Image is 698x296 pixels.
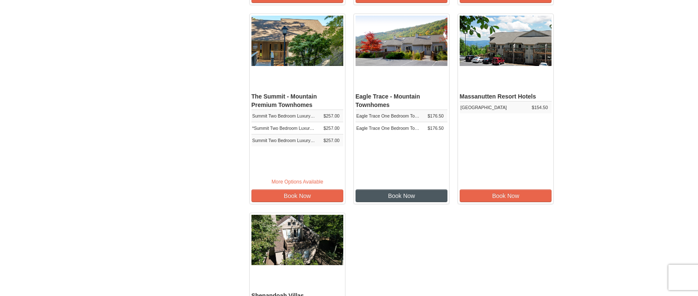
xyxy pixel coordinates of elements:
[356,124,420,132] div: Eagle Trace One Bedroom Townhouse with Full Kitchen
[461,103,524,112] div: [GEOGRAPHIC_DATA]
[323,113,339,118] span: $257.00
[428,113,444,118] span: $176.50
[460,16,552,66] img: 19219026-1-e3b4ac8e.jpg
[252,124,316,132] div: *Summit Two Bedroom Luxury Town House with [PERSON_NAME]
[428,126,444,131] span: $176.50
[356,112,420,120] div: Eagle Trace One Bedroom Townhouse with [PERSON_NAME]
[356,16,448,66] img: 19218983-1-9b289e55.jpg
[323,138,339,143] span: $257.00
[251,215,344,265] img: 19219019-2-e70bf45f.jpg
[460,93,536,100] span: Massanutten Resort Hotels
[251,93,317,108] span: The Summit - Mountain Premium Townhomes
[323,126,339,131] span: $257.00
[460,189,552,202] a: Book Now
[251,176,344,187] a: More Options Available
[532,105,548,110] span: $154.50
[252,112,316,120] div: Summit Two Bedroom Luxury Town House with [PERSON_NAME]*
[252,136,316,145] div: Summit Two Bedroom Luxury Town House with [PERSON_NAME]
[251,16,344,66] img: 19219034-1-0eee7e00.jpg
[251,189,344,202] a: Book Now
[356,189,448,202] a: Book Now
[356,93,420,108] span: Eagle Trace - Mountain Townhomes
